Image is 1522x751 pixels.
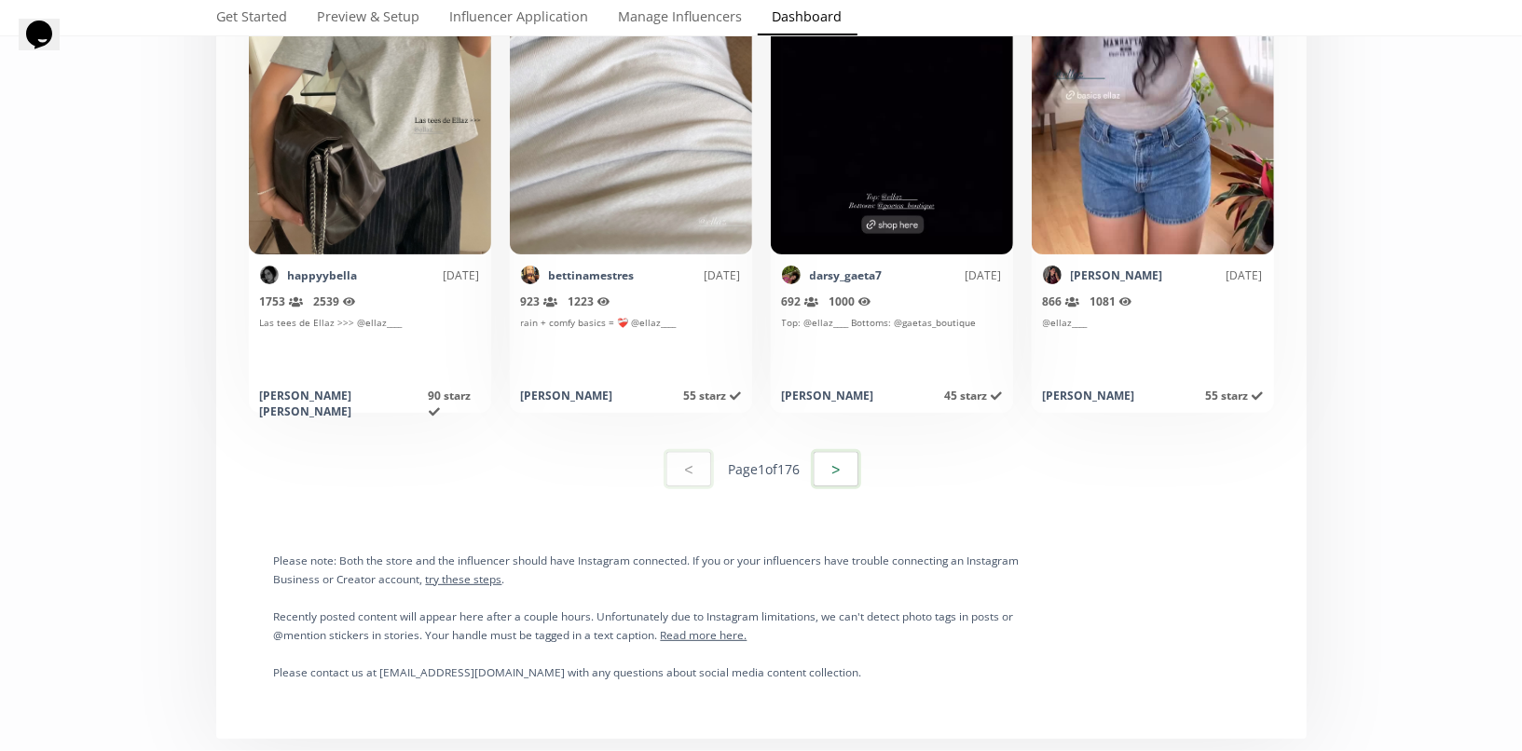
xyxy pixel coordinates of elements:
a: bettinamestres [549,267,635,283]
div: [PERSON_NAME] [782,388,874,403]
a: darsy_gaeta7 [810,267,883,283]
div: Las tees de Ellaz >>> @ellaz____ [260,316,480,376]
span: 692 [782,294,818,309]
a: Read more here. [661,627,747,642]
div: rain + comfy basics = ❤️‍🩹 @ellaz____ [521,316,741,376]
img: 481131329_637333799235420_8315752447081273563_n.jpg [1043,266,1062,284]
span: 1223 [569,294,610,309]
button: < [664,449,714,489]
span: 55 starz [684,388,741,403]
small: Please note: Both the store and the influencer should have Instagram connected. If you or your in... [274,553,1020,586]
div: [DATE] [883,267,1002,283]
div: [PERSON_NAME] [521,388,613,403]
span: 923 [521,294,557,309]
button: > [811,449,861,489]
div: [PERSON_NAME] [PERSON_NAME] [260,388,429,419]
span: 2539 [314,294,356,309]
a: happyybella [288,267,358,283]
span: 45 starz [945,388,1002,403]
span: 55 starz [1206,388,1263,403]
div: Top: @ellaz____ Bottoms: @gaetas_boutique [782,316,1002,376]
span: 1000 [830,294,871,309]
div: [DATE] [1163,267,1263,283]
div: Page 1 of 176 [728,460,800,479]
small: Recently posted content will appear here after a couple hours. Unfortunately due to Instagram lim... [274,608,1014,642]
span: 1753 [260,294,303,309]
div: @ellaz____ [1043,316,1263,376]
img: 277910250_496315051974411_1763197771941810692_n.jpg [521,266,540,284]
img: 476318750_4080370668872148_6387805719143178964_n.jpg [782,266,801,284]
div: [DATE] [635,267,741,283]
span: 866 [1043,294,1079,309]
span: 90 starz [429,388,472,419]
img: 553987852_18531296764051073_4878764671818989440_n.jpg [260,266,279,284]
iframe: chat widget [19,19,78,75]
div: [PERSON_NAME] [1043,388,1135,403]
a: [PERSON_NAME] [1071,267,1163,283]
small: Please contact us at [EMAIL_ADDRESS][DOMAIN_NAME] with any questions about social media content c... [274,664,862,679]
span: 1081 [1090,294,1132,309]
div: [DATE] [358,267,480,283]
a: try these steps [426,571,502,586]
